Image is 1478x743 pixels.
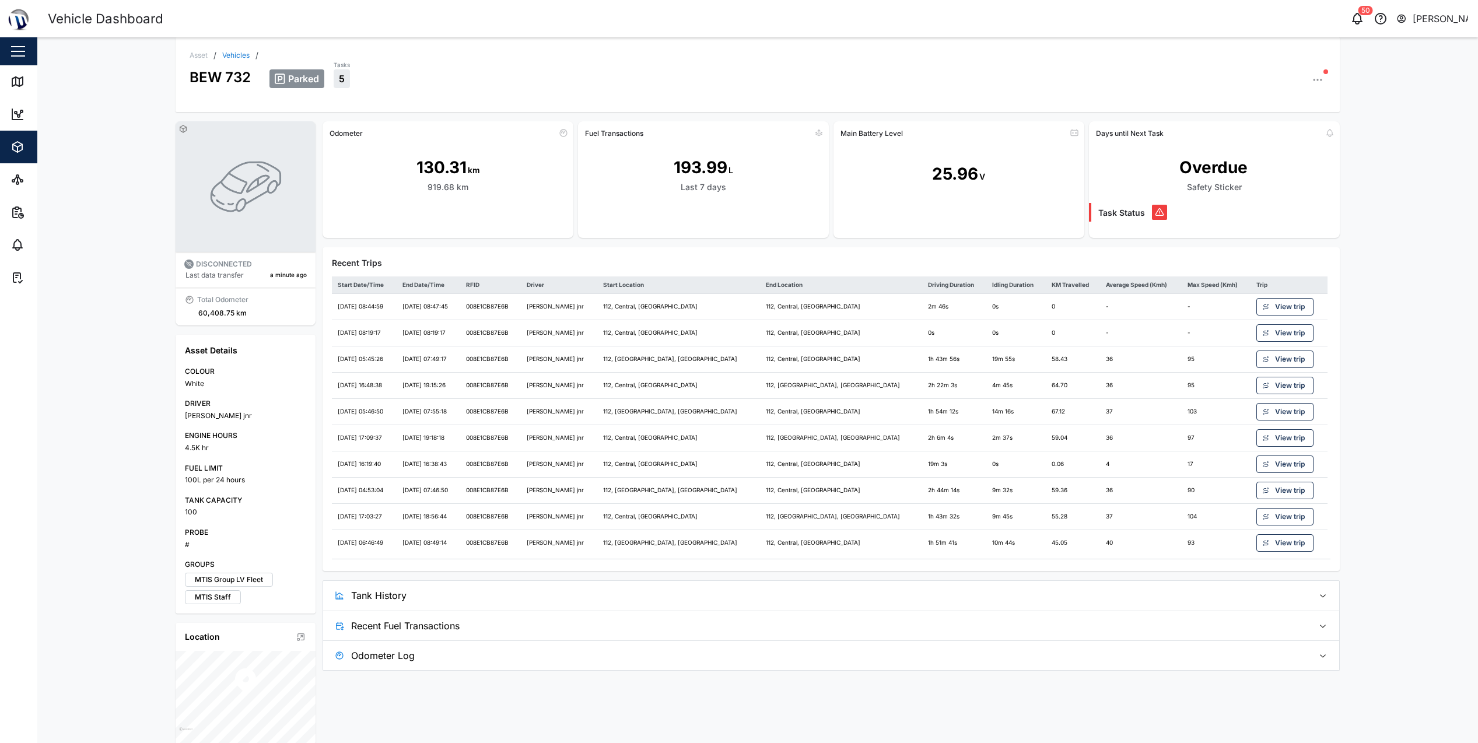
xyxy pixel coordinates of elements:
td: 0s [922,320,986,346]
td: 008E1CB87E6B [460,399,521,425]
td: 112, Central, [GEOGRAPHIC_DATA] [760,294,923,320]
span: View trip [1275,325,1305,341]
div: 919.68 km [428,181,468,194]
td: 36 [1100,425,1181,451]
a: View trip [1256,298,1314,316]
td: 008E1CB87E6B [460,294,521,320]
a: View trip [1256,455,1314,473]
td: [PERSON_NAME] jnr [521,504,597,530]
th: Trip [1251,276,1328,294]
div: Location [185,630,220,643]
button: Recent Fuel Transactions [323,611,1339,640]
td: 2m 37s [986,425,1045,451]
a: Task Status [1089,206,1340,219]
td: [DATE] 07:46:50 [397,478,460,504]
td: [PERSON_NAME] jnr [521,373,597,399]
a: View trip [1256,429,1314,447]
td: 17 [1182,451,1251,478]
div: Tasks [30,271,62,284]
td: [DATE] 06:46:49 [332,530,396,556]
td: 112, Central, [GEOGRAPHIC_DATA] [597,294,760,320]
td: 2h 22m 3s [922,373,986,399]
td: 37 [1100,399,1181,425]
td: [DATE] 16:48:38 [332,373,396,399]
td: 95 [1182,346,1251,373]
div: 193.99 [674,155,727,180]
td: 112, [GEOGRAPHIC_DATA], [GEOGRAPHIC_DATA] [760,425,923,451]
td: [DATE] 07:55:18 [397,399,460,425]
td: 008E1CB87E6B [460,478,521,504]
img: VEHICLE photo [208,149,283,224]
span: Recent Fuel Transactions [351,611,1304,640]
div: Fuel Transactions [585,129,643,138]
td: 0 [1046,320,1101,346]
td: [DATE] 08:19:17 [397,320,460,346]
td: 40 [1100,530,1181,556]
div: [PERSON_NAME] jnr [185,411,306,422]
div: GROUPS [185,559,306,570]
th: Start Date/Time [332,276,396,294]
span: View trip [1275,430,1305,446]
div: 60,408.75 km [198,308,247,319]
td: 14m 16s [986,399,1045,425]
div: Vehicle Dashboard [48,9,163,29]
td: [DATE] 08:19:17 [332,320,396,346]
td: 008E1CB87E6B [460,346,521,373]
div: V [979,170,985,183]
td: 64.70 [1046,373,1101,399]
td: [DATE] 08:47:45 [397,294,460,320]
div: Asset Details [185,344,306,357]
th: RFID [460,276,521,294]
span: View trip [1275,456,1305,472]
td: 112, Central, [GEOGRAPHIC_DATA] [760,451,923,478]
td: 112, [GEOGRAPHIC_DATA], [GEOGRAPHIC_DATA] [597,346,760,373]
span: View trip [1275,377,1305,394]
td: [DATE] 18:56:44 [397,504,460,530]
label: MTIS Group LV Fleet [185,573,273,587]
a: Vehicles [222,52,250,59]
div: PROBE [185,527,306,538]
div: ENGINE HOURS [185,430,306,441]
td: 112, [GEOGRAPHIC_DATA], [GEOGRAPHIC_DATA] [597,530,760,556]
td: 112, [GEOGRAPHIC_DATA], [GEOGRAPHIC_DATA] [760,373,923,399]
td: 0 [1046,294,1101,320]
td: 112, Central, [GEOGRAPHIC_DATA] [760,346,923,373]
td: 95 [1182,373,1251,399]
td: 36 [1100,478,1181,504]
button: Odometer Log [323,641,1339,670]
span: View trip [1275,299,1305,315]
button: Tank History [323,581,1339,610]
td: 112, Central, [GEOGRAPHIC_DATA] [760,530,923,556]
td: [DATE] 19:15:26 [397,373,460,399]
td: 10m 44s [986,530,1045,556]
td: [DATE] 17:03:27 [332,504,396,530]
span: View trip [1275,509,1305,525]
td: 0s [986,451,1045,478]
td: 0.06 [1046,451,1101,478]
td: [DATE] 17:09:37 [332,425,396,451]
div: # [185,539,306,551]
td: [DATE] 16:19:40 [332,451,396,478]
td: 2h 44m 14s [922,478,986,504]
td: 59.04 [1046,425,1101,451]
td: [DATE] 08:49:14 [397,530,460,556]
td: 59.36 [1046,478,1101,504]
a: Mapbox logo [179,727,192,741]
td: 008E1CB87E6B [460,320,521,346]
td: [DATE] 05:45:26 [332,346,396,373]
td: 112, Central, [GEOGRAPHIC_DATA] [597,320,760,346]
td: [PERSON_NAME] jnr [521,425,597,451]
div: 100 [185,507,306,518]
td: [DATE] 04:53:04 [332,478,396,504]
td: 36 [1100,346,1181,373]
div: Odometer [330,129,363,138]
td: 93 [1182,530,1251,556]
span: Tank History [351,581,1304,610]
div: White [185,378,306,390]
div: Map marker [232,666,260,698]
th: End Date/Time [397,276,460,294]
td: 0s [986,294,1045,320]
div: 50 [1358,6,1373,15]
div: Safety Sticker [1187,181,1242,194]
a: View trip [1256,351,1314,368]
